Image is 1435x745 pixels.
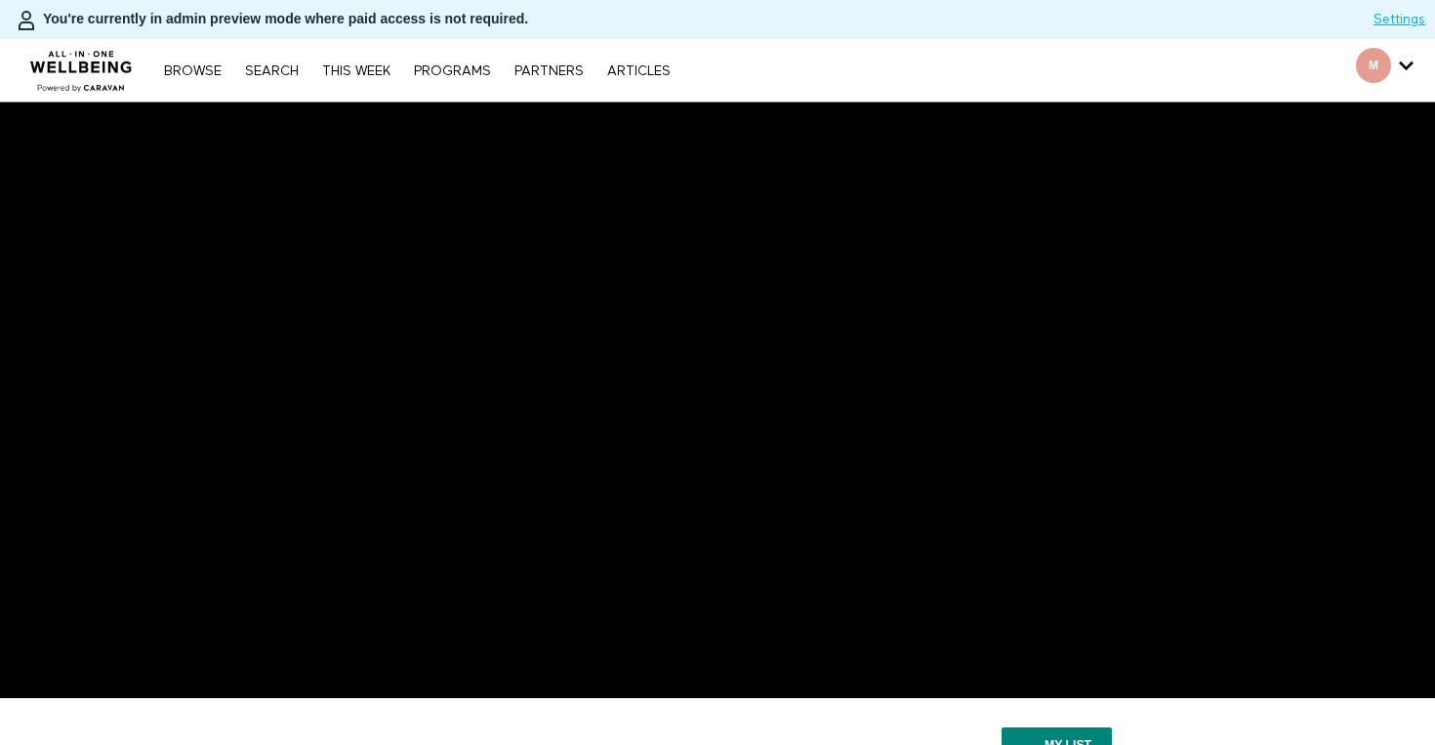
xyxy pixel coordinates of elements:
[1341,39,1428,102] div: Secondary
[404,64,501,78] a: PROGRAMS
[235,64,308,78] a: Search
[597,64,680,78] a: ARTICLES
[22,36,141,95] img: CARAVAN
[154,64,231,78] a: Browse
[15,9,38,32] img: person-bdfc0eaa9744423c596e6e1c01710c89950b1dff7c83b5d61d716cfd8139584f.svg
[154,61,679,80] nav: Primary
[312,64,400,78] a: THIS WEEK
[505,64,594,78] a: PARTNERS
[1373,10,1425,29] a: Settings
